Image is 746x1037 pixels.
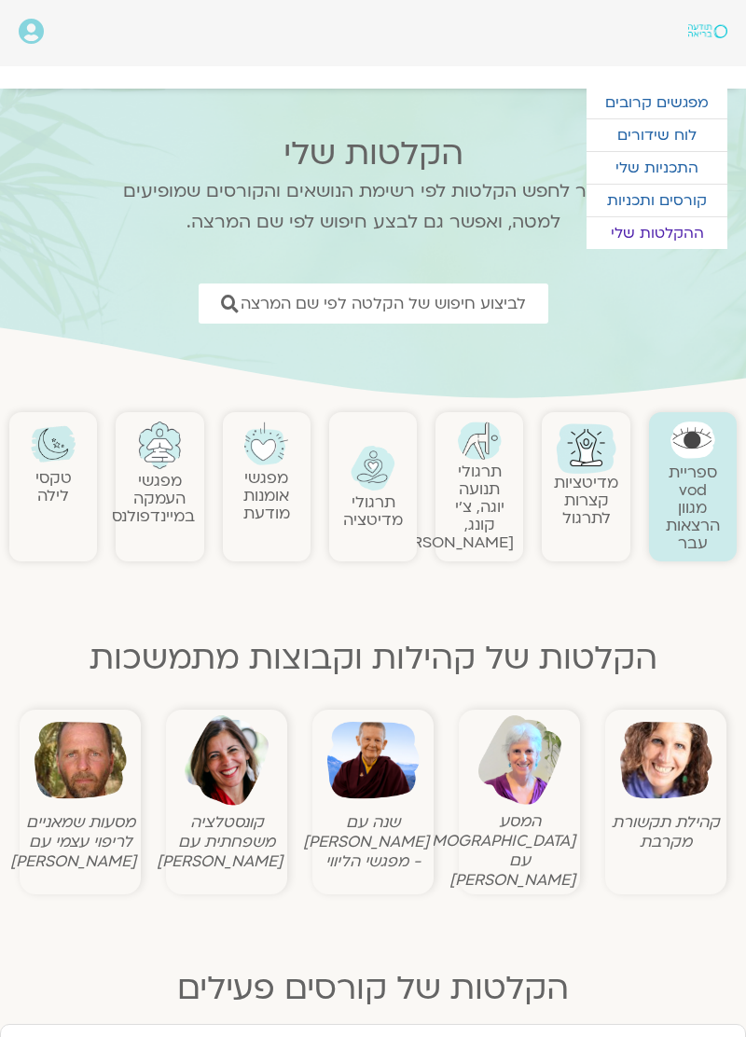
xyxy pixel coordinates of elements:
[241,295,526,312] span: לביצוע חיפוש של הקלטה לפי שם המרצה
[112,470,195,527] a: מפגשיהעמקה במיינדפולנס
[587,87,727,118] a: מפגשים קרובים
[199,283,548,324] a: לביצוע חיפוש של הקלטה לפי שם המרצה
[171,812,283,871] figcaption: קונסטלציה משפחתית עם [PERSON_NAME]
[98,176,648,238] p: אפשר לחפש הקלטות לפי רשימת הנושאים והקורסים שמופיעים למטה, ואפשר גם לבצע חיפוש לפי שם המרצה.
[243,467,290,524] a: מפגשיאומנות מודעת
[587,119,727,151] a: לוח שידורים
[343,491,403,531] a: תרגולימדיטציה
[24,812,136,871] figcaption: מסעות שמאניים לריפוי עצמי עם [PERSON_NAME]
[554,472,618,529] a: מדיטציות קצרות לתרגול
[587,152,727,184] a: התכניות שלי
[317,812,429,871] figcaption: שנה עם [PERSON_NAME] - מפגשי הליווי
[9,640,737,677] h2: הקלטות של קהילות וקבוצות מתמשכות
[610,812,722,851] figcaption: קהילת תקשורת מקרבת
[9,970,737,1007] h2: הקלטות של קורסים פעילים
[666,462,720,554] a: ספריית vodמגוון הרצאות עבר
[587,185,727,216] a: קורסים ותכניות
[35,467,72,506] a: טקסילילה
[98,135,648,173] h2: הקלטות שלי
[463,811,575,890] figcaption: המסע [DEMOGRAPHIC_DATA] עם [PERSON_NAME]
[587,217,727,249] a: ההקלטות שלי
